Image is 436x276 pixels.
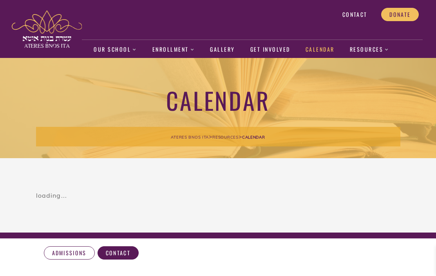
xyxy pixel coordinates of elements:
[36,127,400,146] div: > >
[171,135,209,140] span: Ateres Bnos Ita
[36,85,400,115] h1: Calendar
[152,41,195,59] a: Enrollment
[36,189,400,201] div: loading...
[389,11,411,18] span: Donate
[350,41,389,59] a: Resources
[306,41,335,59] a: Calendar
[44,246,95,260] a: Admissions
[52,249,87,256] span: Admissions
[334,8,375,21] a: Contact
[342,11,367,18] span: Contact
[171,133,209,140] a: Ateres Bnos Ita
[250,41,290,59] a: Get Involved
[94,41,137,59] a: Our School
[381,8,419,21] a: Donate
[212,135,238,140] span: Resources
[242,135,265,140] span: Calendar
[98,246,139,260] a: Contact
[210,41,235,59] a: Gallery
[106,249,130,256] span: Contact
[212,133,238,140] a: Resources
[12,10,82,47] img: ateres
